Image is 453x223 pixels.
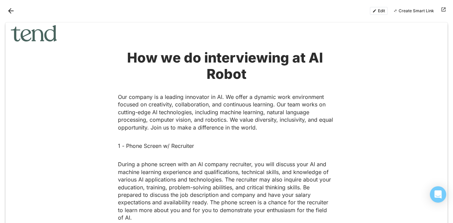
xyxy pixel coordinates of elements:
img: Tend logo [11,25,57,41]
strong: How we do interviewing at AI Robot [127,49,326,82]
p: 1 - Phone Screen w/ Recruiter [118,142,335,150]
div: Open Intercom Messenger [430,186,446,203]
button: Back [5,5,16,16]
button: Edit [370,7,388,15]
button: Create Smart Link [390,7,437,15]
p: During a phone screen with an AI company recruiter, you will discuss your AI and machine learning... [118,160,335,221]
p: Our company is a leading innovator in AI. We offer a dynamic work environment focused on creativi... [118,93,335,131]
